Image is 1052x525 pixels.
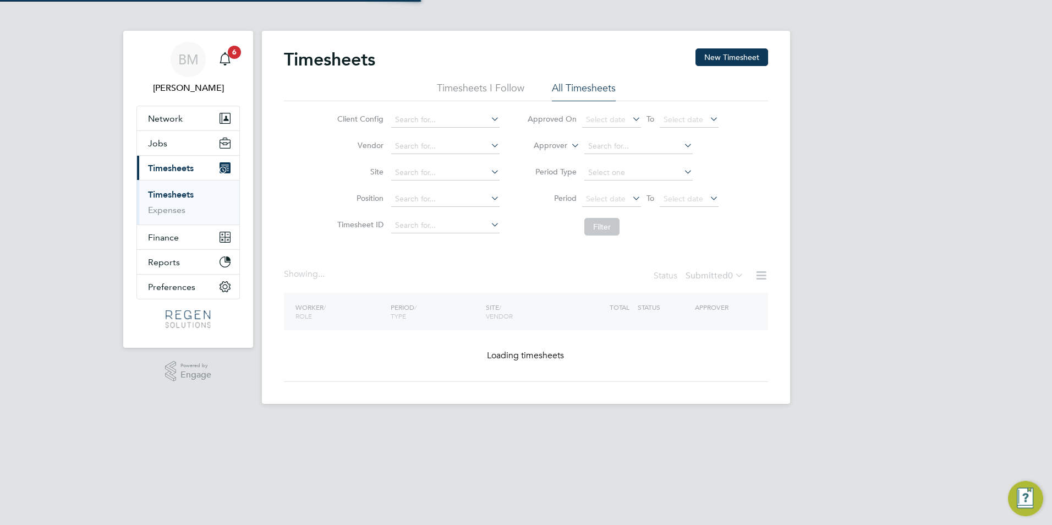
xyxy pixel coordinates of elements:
a: BM[PERSON_NAME] [136,42,240,95]
span: Network [148,113,183,124]
button: Finance [137,225,239,249]
span: To [643,112,657,126]
a: Powered byEngage [165,361,212,382]
span: 6 [228,46,241,59]
span: Preferences [148,282,195,292]
button: Jobs [137,131,239,155]
a: Go to home page [136,310,240,328]
label: Approver [518,140,567,151]
button: New Timesheet [695,48,768,66]
input: Search for... [391,192,500,207]
span: Select date [664,114,703,124]
button: Filter [584,218,620,236]
label: Period [527,193,577,203]
label: Client Config [334,114,383,124]
button: Preferences [137,275,239,299]
span: BM [178,52,199,67]
a: 6 [214,42,236,77]
button: Timesheets [137,156,239,180]
label: Approved On [527,114,577,124]
button: Reports [137,250,239,274]
span: Billy Mcnamara [136,81,240,95]
label: Submitted [686,270,744,281]
div: Status [654,269,746,284]
span: Select date [586,114,626,124]
span: Jobs [148,138,167,149]
input: Search for... [391,112,500,128]
span: Select date [586,194,626,204]
label: Period Type [527,167,577,177]
input: Search for... [391,139,500,154]
a: Timesheets [148,189,194,200]
span: Finance [148,232,179,243]
a: Expenses [148,205,185,215]
span: Reports [148,257,180,267]
button: Engage Resource Center [1008,481,1043,516]
span: Engage [180,370,211,380]
input: Search for... [391,218,500,233]
span: 0 [728,270,733,281]
label: Position [334,193,383,203]
label: Site [334,167,383,177]
span: To [643,191,657,205]
button: Network [137,106,239,130]
input: Select one [584,165,693,181]
label: Vendor [334,140,383,150]
li: Timesheets I Follow [437,81,524,101]
div: Timesheets [137,180,239,225]
span: Timesheets [148,163,194,173]
img: regensolutions-logo-retina.png [166,310,210,328]
span: ... [318,269,325,280]
span: Select date [664,194,703,204]
span: Powered by [180,361,211,370]
nav: Main navigation [123,31,253,348]
input: Search for... [584,139,693,154]
input: Search for... [391,165,500,181]
h2: Timesheets [284,48,375,70]
div: Showing [284,269,327,280]
li: All Timesheets [552,81,616,101]
label: Timesheet ID [334,220,383,229]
